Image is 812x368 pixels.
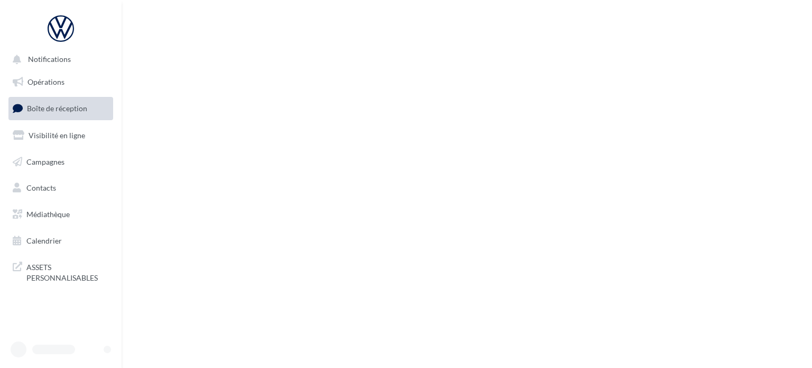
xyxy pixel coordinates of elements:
[6,71,115,93] a: Opérations
[6,177,115,199] a: Contacts
[28,55,71,64] span: Notifications
[26,260,109,283] span: ASSETS PERSONNALISABLES
[6,230,115,252] a: Calendrier
[6,256,115,287] a: ASSETS PERSONNALISABLES
[6,97,115,120] a: Boîte de réception
[6,203,115,226] a: Médiathèque
[6,151,115,173] a: Campagnes
[26,236,62,245] span: Calendrier
[29,131,85,140] span: Visibilité en ligne
[26,157,64,166] span: Campagnes
[27,104,87,113] span: Boîte de réception
[26,183,56,192] span: Contacts
[26,210,70,219] span: Médiathèque
[27,77,64,86] span: Opérations
[6,124,115,147] a: Visibilité en ligne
